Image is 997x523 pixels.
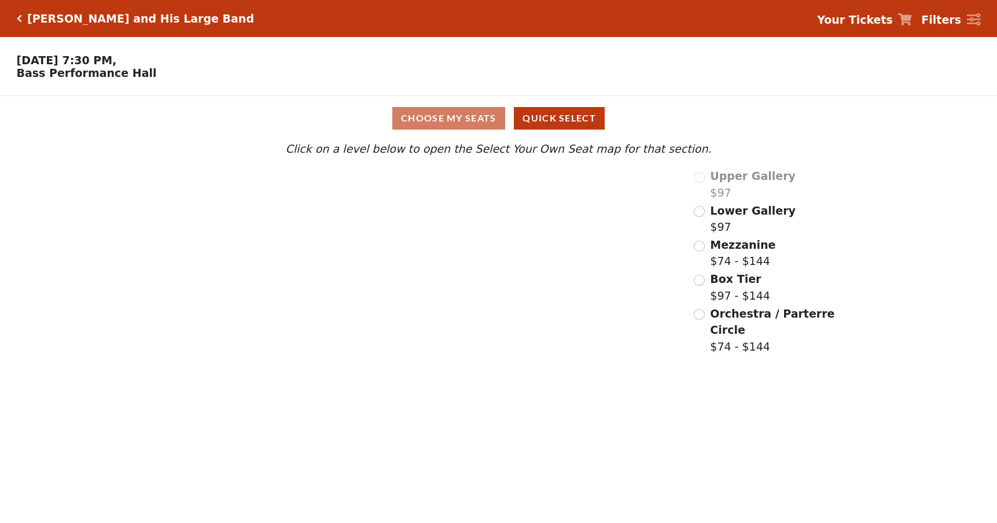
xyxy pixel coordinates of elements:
path: Orchestra / Parterre Circle - Seats Available: 23 [354,362,579,498]
label: $74 - $144 [710,237,775,270]
span: Mezzanine [710,238,775,251]
strong: Filters [921,13,961,26]
span: Upper Gallery [710,170,796,182]
span: Lower Gallery [710,204,796,217]
h5: [PERSON_NAME] and His Large Band [27,12,254,25]
path: Upper Gallery - Seats Available: 0 [231,178,454,231]
a: Click here to go back to filters [17,14,22,23]
label: $97 - $144 [710,271,770,304]
span: Orchestra / Parterre Circle [710,307,834,337]
strong: Your Tickets [817,13,893,26]
label: $74 - $144 [710,305,836,355]
span: Box Tier [710,272,761,285]
p: Click on a level below to open the Select Your Own Seat map for that section. [133,141,864,157]
label: $97 [710,202,796,235]
button: Quick Select [514,107,605,130]
a: Your Tickets [817,12,912,28]
a: Filters [921,12,980,28]
label: $97 [710,168,796,201]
